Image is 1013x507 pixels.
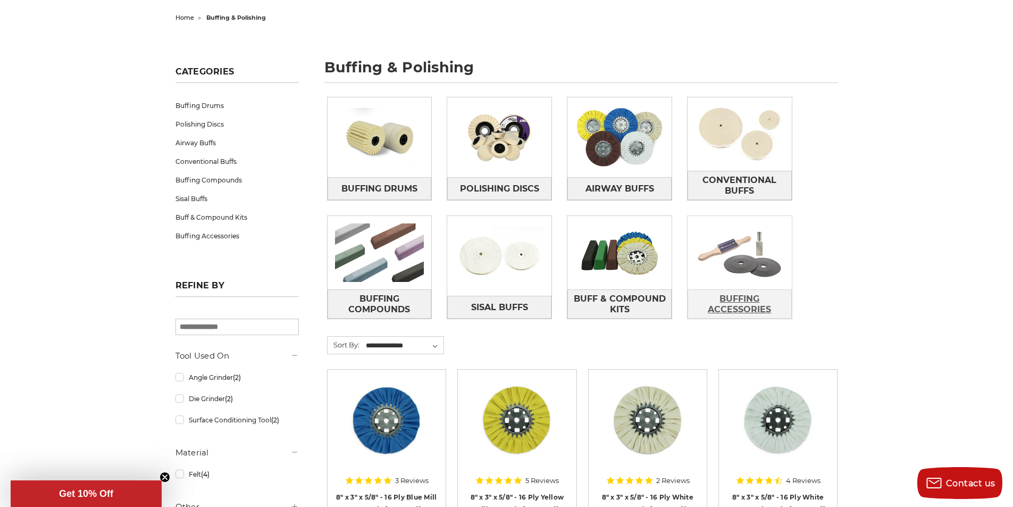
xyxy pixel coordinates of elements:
[233,373,241,381] span: (2)
[175,152,299,171] a: Conventional Buffs
[328,289,432,319] a: Buffing Compounds
[328,216,432,289] img: Buffing Compounds
[175,280,299,297] h5: Refine by
[726,377,830,480] a: 8 inch white domet flannel airway buffing wheel
[335,377,438,480] a: blue mill treated 8 inch airway buffing wheel
[364,338,443,354] select: Sort By:
[688,171,791,200] span: Conventional Buffs
[160,472,170,483] button: Close teaser
[567,216,672,289] img: Buff & Compound Kits
[328,337,359,353] label: Sort By:
[447,101,551,174] img: Polishing Discs
[735,377,821,462] img: 8 inch white domet flannel airway buffing wheel
[344,377,429,462] img: blue mill treated 8 inch airway buffing wheel
[175,465,299,484] a: Felt
[567,289,672,319] a: Buff & Compound Kits
[688,216,792,289] img: Buffing Accessories
[324,60,838,83] h1: buffing & polishing
[946,478,995,488] span: Contact us
[59,488,113,499] span: Get 10% Off
[585,180,654,198] span: Airway Buffs
[175,96,299,115] a: Buffing Drums
[175,350,299,362] h5: Tool Used On
[328,177,432,200] a: Buffing Drums
[596,377,699,480] a: 8 inch untreated airway buffing wheel
[568,290,671,319] span: Buff & Compound Kits
[525,477,559,484] span: 5 Reviews
[328,101,432,174] img: Buffing Drums
[175,115,299,134] a: Polishing Discs
[688,290,791,319] span: Buffing Accessories
[656,477,690,484] span: 2 Reviews
[175,411,299,429] a: Surface Conditioning Tool
[175,368,299,387] a: Angle Grinder
[341,180,417,198] span: Buffing Drums
[447,177,551,200] a: Polishing Discs
[206,14,266,21] span: buffing & polishing
[11,480,162,507] div: Get 10% OffClose teaser
[175,227,299,245] a: Buffing Accessories
[328,290,431,319] span: Buffing Compounds
[688,171,792,200] a: Conventional Buffs
[447,296,551,319] a: Sisal Buffs
[786,477,821,484] span: 4 Reviews
[465,377,568,480] a: 8 x 3 x 5/8 airway buff yellow mill treatment
[474,377,559,462] img: 8 x 3 x 5/8 airway buff yellow mill treatment
[605,377,690,462] img: 8 inch untreated airway buffing wheel
[271,416,279,424] span: (2)
[395,477,429,484] span: 3 Reviews
[917,467,1002,499] button: Contact us
[688,289,792,319] a: Buffing Accessories
[175,171,299,189] a: Buffing Compounds
[175,208,299,227] a: Buff & Compound Kits
[447,219,551,293] img: Sisal Buffs
[175,446,299,459] h5: Material
[471,298,528,317] span: Sisal Buffs
[567,101,672,174] img: Airway Buffs
[688,97,792,171] img: Conventional Buffs
[175,389,299,408] a: Die Grinder
[175,189,299,208] a: Sisal Buffs
[175,134,299,152] a: Airway Buffs
[460,180,539,198] span: Polishing Discs
[175,14,194,21] a: home
[201,470,210,478] span: (4)
[567,177,672,200] a: Airway Buffs
[225,395,233,403] span: (2)
[175,67,299,83] h5: Categories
